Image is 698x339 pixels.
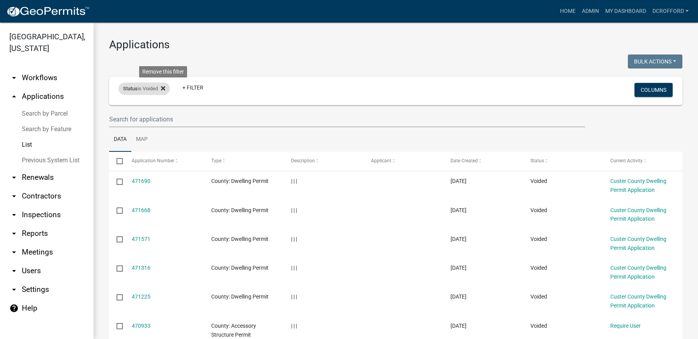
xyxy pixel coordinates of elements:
span: 08/29/2025 [451,293,467,300]
a: Custer County Dwelling Permit Application [610,178,666,193]
span: | | | [291,236,297,242]
i: arrow_drop_down [9,73,19,83]
span: Voided [530,178,547,184]
i: arrow_drop_down [9,248,19,257]
span: 08/31/2025 [451,207,467,213]
a: My Dashboard [602,4,649,19]
a: Admin [579,4,602,19]
span: Voided [530,236,547,242]
span: Voided [530,207,547,213]
a: Custer County Dwelling Permit Application [610,265,666,280]
datatable-header-cell: Select [109,152,124,170]
span: Date Created [451,158,478,163]
span: Applicant [371,158,391,163]
span: Status [123,86,138,91]
span: 08/29/2025 [451,265,467,271]
span: Description [291,158,315,163]
span: County: Dwelling Permit [211,293,269,300]
span: Type [211,158,221,163]
a: 470933 [132,323,150,329]
a: 471316 [132,265,150,271]
h3: Applications [109,38,682,51]
span: | | | [291,265,297,271]
datatable-header-cell: Applicant [363,152,443,170]
i: arrow_drop_up [9,92,19,101]
span: 08/31/2025 [451,178,467,184]
span: County: Dwelling Permit [211,207,269,213]
i: help [9,304,19,313]
i: arrow_drop_down [9,173,19,182]
button: Bulk Actions [628,54,682,69]
datatable-header-cell: Date Created [443,152,523,170]
datatable-header-cell: Application Number [124,152,204,170]
a: 471571 [132,236,150,242]
i: arrow_drop_down [9,285,19,294]
a: 471690 [132,178,150,184]
div: is Voided [118,83,170,95]
a: Custer County Dwelling Permit Application [610,293,666,309]
a: Custer County Dwelling Permit Application [610,207,666,222]
span: County: Accessory Structure Permit [211,323,256,338]
div: Remove this filter [139,66,187,77]
datatable-header-cell: Status [523,152,603,170]
span: County: Dwelling Permit [211,265,269,271]
span: 08/28/2025 [451,323,467,329]
span: County: Dwelling Permit [211,178,269,184]
span: Application Number [132,158,174,163]
span: Voided [530,293,547,300]
button: Columns [634,83,673,97]
span: Voided [530,265,547,271]
datatable-header-cell: Description [284,152,364,170]
span: Voided [530,323,547,329]
a: 471668 [132,207,150,213]
a: + Filter [176,81,210,95]
a: 471225 [132,293,150,300]
span: Status [530,158,544,163]
span: | | | [291,323,297,329]
a: dcrofford [649,4,692,19]
input: Search for applications [109,111,585,127]
a: Data [109,127,131,152]
datatable-header-cell: Current Activity [603,152,682,170]
i: arrow_drop_down [9,191,19,201]
a: Require User [610,323,641,329]
span: Current Activity [610,158,643,163]
i: arrow_drop_down [9,210,19,220]
a: Home [557,4,579,19]
i: arrow_drop_down [9,266,19,276]
span: County: Dwelling Permit [211,236,269,242]
a: Map [131,127,152,152]
span: | | | [291,178,297,184]
span: | | | [291,207,297,213]
a: Custer County Dwelling Permit Application [610,236,666,251]
span: 08/30/2025 [451,236,467,242]
span: | | | [291,293,297,300]
datatable-header-cell: Type [204,152,284,170]
i: arrow_drop_down [9,229,19,238]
